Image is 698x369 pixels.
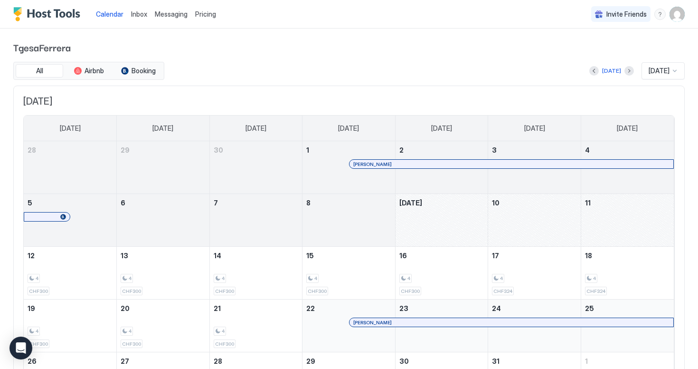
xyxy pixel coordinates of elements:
button: [DATE] [601,65,623,77]
a: October 23, 2025 [396,300,488,317]
span: Airbnb [85,67,104,75]
span: TgesaFerrera [13,40,685,54]
a: September 28, 2025 [24,141,116,159]
span: CHF324 [493,288,512,294]
span: 6 [121,199,125,207]
td: October 6, 2025 [117,194,210,247]
td: October 4, 2025 [581,141,674,194]
td: October 17, 2025 [488,247,581,300]
a: October 6, 2025 [117,194,209,212]
span: Booking [132,67,156,75]
div: [PERSON_NAME] [353,161,670,167]
a: Calendar [96,9,123,19]
span: [DATE] [60,124,81,133]
td: October 18, 2025 [581,247,674,300]
a: September 29, 2025 [117,141,209,159]
a: October 12, 2025 [24,247,116,264]
span: CHF300 [215,341,234,347]
span: Invite Friends [606,10,647,19]
a: Sunday [50,116,90,141]
span: [PERSON_NAME] [353,161,392,167]
td: September 28, 2025 [24,141,117,194]
span: 11 [585,199,591,207]
a: October 13, 2025 [117,247,209,264]
span: [DATE] [524,124,545,133]
span: [DATE] [649,67,670,75]
span: 30 [214,146,223,154]
td: September 29, 2025 [117,141,210,194]
td: October 10, 2025 [488,194,581,247]
span: 4 [500,275,503,282]
td: October 5, 2025 [24,194,117,247]
span: CHF324 [586,288,605,294]
td: October 20, 2025 [117,300,210,352]
span: 4 [129,275,132,282]
a: Friday [515,116,555,141]
span: [DATE] [431,124,452,133]
span: [DATE] [245,124,266,133]
span: 4 [407,275,410,282]
a: October 17, 2025 [488,247,581,264]
span: [DATE] [617,124,638,133]
a: October 11, 2025 [581,194,674,212]
td: October 16, 2025 [395,247,488,300]
span: 15 [306,252,314,260]
span: [DATE] [399,199,422,207]
span: 26 [28,357,37,365]
a: October 7, 2025 [210,194,302,212]
a: Host Tools Logo [13,7,85,21]
span: 23 [399,304,408,312]
span: CHF300 [29,341,48,347]
span: CHF300 [401,288,420,294]
a: Saturday [607,116,647,141]
td: October 15, 2025 [302,247,396,300]
td: September 30, 2025 [209,141,302,194]
span: CHF300 [29,288,48,294]
span: Pricing [195,10,216,19]
span: 31 [492,357,500,365]
span: 29 [121,146,130,154]
a: October 15, 2025 [302,247,395,264]
span: 13 [121,252,128,260]
a: October 9, 2025 [396,194,488,212]
span: All [36,67,43,75]
a: October 21, 2025 [210,300,302,317]
span: CHF300 [308,288,327,294]
span: 1 [306,146,309,154]
a: Inbox [131,9,147,19]
a: October 19, 2025 [24,300,116,317]
span: 27 [121,357,129,365]
span: 19 [28,304,35,312]
a: September 30, 2025 [210,141,302,159]
a: Tuesday [236,116,276,141]
span: [PERSON_NAME] [353,320,392,326]
span: 4 [36,328,38,334]
td: October 22, 2025 [302,300,396,352]
a: Monday [143,116,183,141]
a: October 1, 2025 [302,141,395,159]
div: [PERSON_NAME] [353,320,670,326]
span: 25 [585,304,594,312]
a: October 4, 2025 [581,141,674,159]
span: CHF300 [122,288,141,294]
span: 4 [36,275,38,282]
span: 4 [314,275,317,282]
div: menu [654,9,666,20]
td: October 21, 2025 [209,300,302,352]
span: 4 [585,146,590,154]
div: User profile [670,7,685,22]
span: 24 [492,304,501,312]
a: October 8, 2025 [302,194,395,212]
button: Airbnb [65,64,113,78]
span: 12 [28,252,35,260]
span: 14 [214,252,221,260]
a: October 10, 2025 [488,194,581,212]
span: 21 [214,304,221,312]
td: October 19, 2025 [24,300,117,352]
span: Inbox [131,10,147,18]
td: October 9, 2025 [395,194,488,247]
span: 10 [492,199,500,207]
button: Booking [114,64,162,78]
span: 7 [214,199,218,207]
